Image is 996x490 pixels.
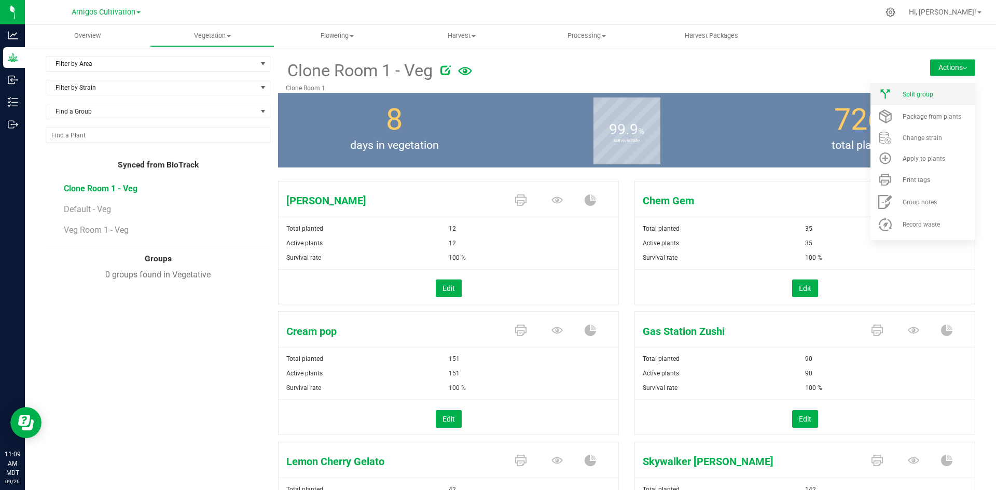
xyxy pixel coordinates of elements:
span: Vegetation [150,31,274,40]
inline-svg: Inbound [8,75,18,85]
span: Total planted [286,355,323,362]
span: Apply to plants [903,155,945,162]
span: Lemon Cherry Gelato [279,454,505,469]
span: Processing [525,31,649,40]
div: Groups [46,253,270,265]
span: Survival rate [643,384,677,391]
span: Chem Gem [635,193,861,208]
a: Vegetation [150,25,275,47]
span: Hi, [PERSON_NAME]! [909,8,976,16]
span: Amigos Cultivation [72,8,135,17]
span: 100 % [805,250,822,265]
span: Filter by Area [46,57,257,71]
span: Overview [60,31,115,40]
span: Active plants [643,240,679,247]
inline-svg: Outbound [8,119,18,130]
span: 100 % [449,381,466,395]
span: Default - Veg [64,204,111,214]
span: Skywalker OG [635,454,861,469]
div: 0 groups found in Vegetative [46,269,270,281]
span: 90 [805,352,812,366]
iframe: Resource center [10,407,41,438]
span: Clone Room 1 - Veg [64,184,137,193]
p: 11:09 AM MDT [5,450,20,478]
span: Total planted [643,225,680,232]
span: 90 [805,366,812,381]
button: Edit [436,410,462,428]
span: total plants [743,137,975,154]
button: Edit [792,279,818,297]
span: 151 [449,366,460,381]
a: Overview [25,25,150,47]
a: Processing [524,25,649,47]
span: Harvest [400,31,524,40]
inline-svg: Analytics [8,30,18,40]
a: Harvest [399,25,524,47]
inline-svg: Inventory [8,97,18,107]
span: 151 [449,352,460,366]
span: Find a Group [46,104,257,119]
div: Synced from BioTrack [46,159,270,171]
button: Edit [436,279,462,297]
span: Change strain [903,134,942,142]
span: 100 % [449,250,466,265]
group-info-box: Days in vegetation [286,93,503,167]
inline-svg: Grow [8,52,18,63]
group-info-box: Total number of plants [751,93,967,167]
span: Active plants [286,370,323,377]
button: Actions [930,59,975,76]
span: Record waste [903,221,940,228]
span: Package from plants [903,113,961,120]
span: Total planted [286,225,323,232]
button: Edit [792,410,818,428]
span: days in vegetation [278,137,510,154]
span: Veg Room 1 - Veg [64,225,129,235]
group-info-box: Survival rate [518,93,735,167]
b: survival rate [593,94,660,187]
span: Clone Room 1 - Veg [286,58,433,83]
p: 09/26 [5,478,20,485]
span: Cady Runtz [279,193,505,208]
span: select [257,57,270,71]
span: 100 % [805,381,822,395]
a: Flowering [274,25,399,47]
span: 35 [805,221,812,236]
span: Flowering [275,31,399,40]
span: Survival rate [643,254,677,261]
span: 8 [386,102,403,137]
span: Print tags [903,176,930,184]
span: 726 [834,102,884,137]
span: Cream pop [279,324,505,339]
span: Survival rate [286,384,321,391]
span: Survival rate [286,254,321,261]
span: 35 [805,236,812,250]
span: Split group [903,91,933,98]
span: 12 [449,221,456,236]
span: Harvest Packages [671,31,752,40]
p: Clone Room 1 [286,83,851,93]
span: Gas Station Zushi [635,324,861,339]
div: Manage settings [884,7,897,17]
span: Active plants [286,240,323,247]
span: Group notes [903,199,937,206]
span: Active plants [643,370,679,377]
span: Total planted [643,355,680,362]
span: Filter by Strain [46,80,257,95]
a: Harvest Packages [649,25,774,47]
span: 12 [449,236,456,250]
input: NO DATA FOUND [46,128,270,143]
